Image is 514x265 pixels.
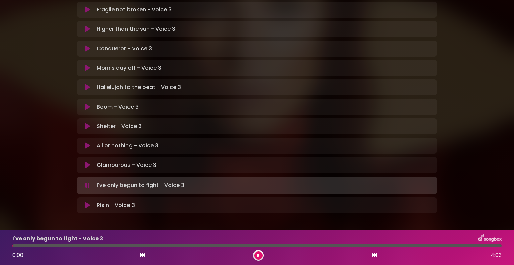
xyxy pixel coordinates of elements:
[97,6,172,14] p: Fragile not broken - Voice 3
[12,235,103,243] p: I've only begun to fight - Voice 3
[97,83,181,91] p: Hallelujah to the beat - Voice 3
[478,234,502,243] img: songbox-logo-white.png
[97,64,161,72] p: Mom's day off - Voice 3
[97,45,152,53] p: Conqueror - Voice 3
[97,142,158,150] p: All or nothing - Voice 3
[97,122,142,130] p: Shelter - Voice 3
[97,181,194,190] p: I've only begun to fight - Voice 3
[184,181,194,190] img: waveform4.gif
[97,25,175,33] p: Higher than the sun - Voice 3
[97,161,156,169] p: Glamourous - Voice 3
[97,201,135,209] p: Risin - Voice 3
[97,103,139,111] p: Boom - Voice 3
